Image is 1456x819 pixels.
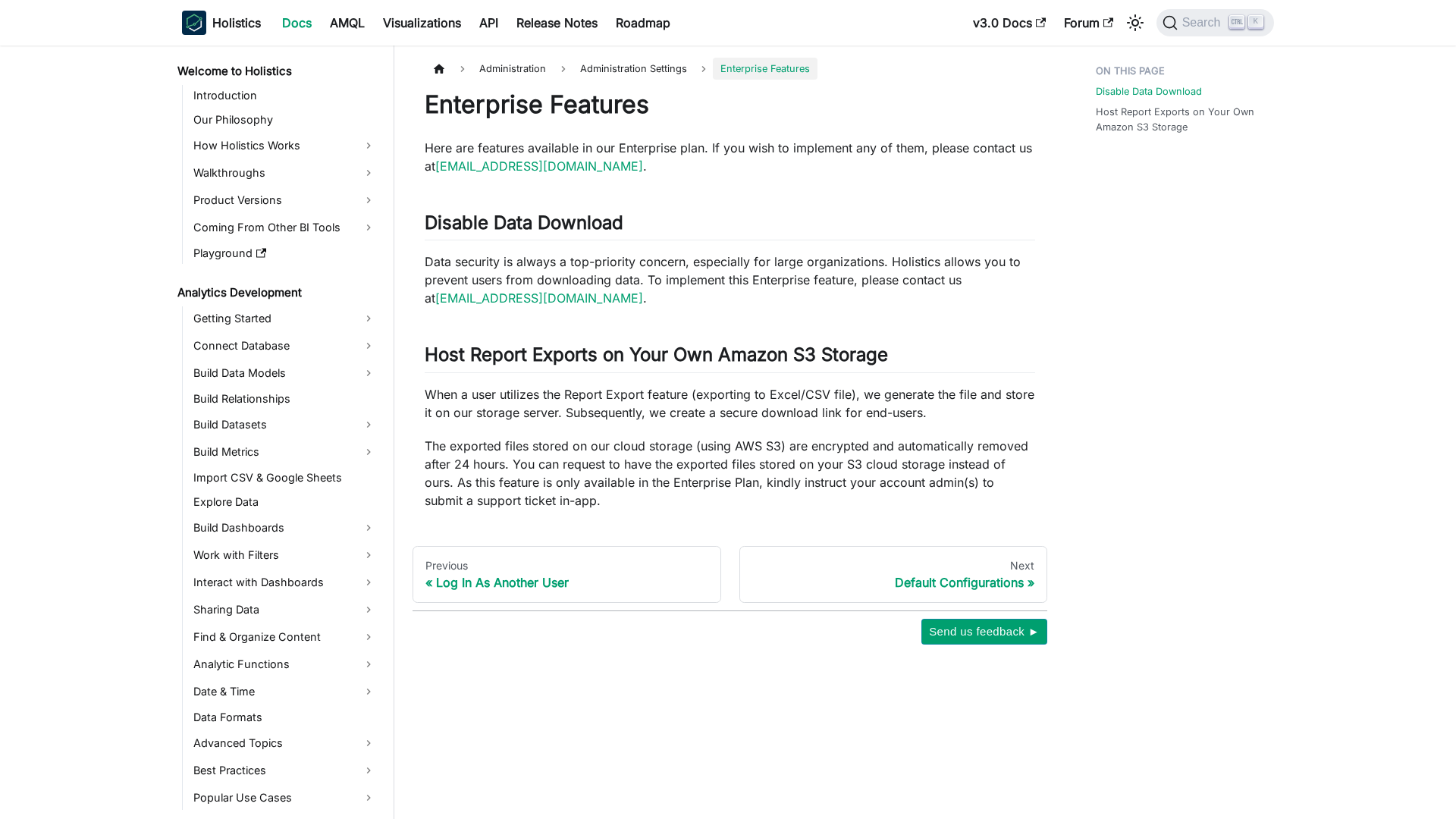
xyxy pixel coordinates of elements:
[189,109,381,130] a: Our Philosophy
[752,575,1035,590] div: Default Configurations
[189,306,381,331] a: Getting Started
[607,11,679,35] a: Roadmap
[189,215,381,240] a: Coming From Other BI Tools
[413,546,721,604] a: PreviousLog In As Another User
[189,334,381,358] a: Connect Database
[425,58,453,80] a: Home page
[167,45,394,819] nav: Docs sidebar
[435,158,643,174] a: [EMAIL_ADDRESS][DOMAIN_NAME]
[212,14,261,32] b: Holistics
[189,133,381,158] a: How Holistics Works
[173,282,381,303] a: Analytics Development
[189,161,381,185] a: Walkthroughs
[425,58,1035,80] nav: Breadcrumbs
[425,344,1035,372] h2: Host Report Exports on Your Own Amazon S3 Storage
[425,89,1035,120] h1: Enterprise Features
[470,11,507,35] a: API
[374,11,470,35] a: Visualizations
[573,58,695,80] span: Administration Settings
[425,559,708,573] div: Previous
[964,11,1055,35] a: v3.0 Docs
[189,679,381,704] a: Date & Time
[189,243,381,264] a: Playground
[929,622,1040,642] span: Send us feedback ►
[507,11,607,35] a: Release Notes
[273,11,321,35] a: Docs
[1178,16,1230,30] span: Search
[189,758,381,783] a: Best Practices
[189,388,381,409] a: Build Relationships
[182,11,261,35] a: HolisticsHolistics
[189,516,381,540] a: Build Dashboards
[189,440,381,464] a: Build Metrics
[189,707,381,728] a: Data Formats
[321,11,374,35] a: AMQL
[189,85,381,106] a: Introduction
[425,385,1035,422] p: When a user utilizes the Report Export feature (exporting to Excel/CSV file), we generate the fil...
[189,570,381,595] a: Interact with Dashboards
[189,413,381,437] a: Build Datasets
[425,212,1035,240] h2: Disable Data Download
[425,253,1035,307] p: Data security is always a top-priority concern, especially for large organizations. Holistics all...
[1055,11,1122,35] a: Forum
[189,491,381,513] a: Explore Data
[1156,9,1274,36] button: Search (Ctrl+K)
[189,598,381,622] a: Sharing Data
[1248,15,1263,29] kbd: K
[425,575,708,590] div: Log In As Another User
[1096,84,1202,99] a: Disable Data Download
[435,290,643,306] a: [EMAIL_ADDRESS][DOMAIN_NAME]
[189,543,381,567] a: Work with Filters
[189,188,381,212] a: Product Versions
[713,58,817,80] span: Enterprise Features
[189,786,381,810] a: Popular Use Cases
[413,546,1047,604] nav: Docs pages
[189,731,381,755] a: Advanced Topics
[189,652,381,676] a: Analytic Functions
[1123,11,1147,35] button: Switch between dark and light mode (currently light mode)
[739,546,1048,604] a: NextDefault Configurations
[425,139,1035,175] p: Here are features available in our Enterprise plan. If you wish to implement any of them, please ...
[182,11,206,35] img: Holistics
[752,559,1035,573] div: Next
[921,619,1047,645] button: Send us feedback ►
[189,361,381,385] a: Build Data Models
[472,58,554,80] span: Administration
[189,467,381,488] a: Import CSV & Google Sheets
[1096,105,1265,133] a: Host Report Exports on Your Own Amazon S3 Storage
[189,625,381,649] a: Find & Organize Content
[425,437,1035,510] p: The exported files stored on our cloud storage (using AWS S3) are encrypted and automatically rem...
[173,61,381,82] a: Welcome to Holistics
